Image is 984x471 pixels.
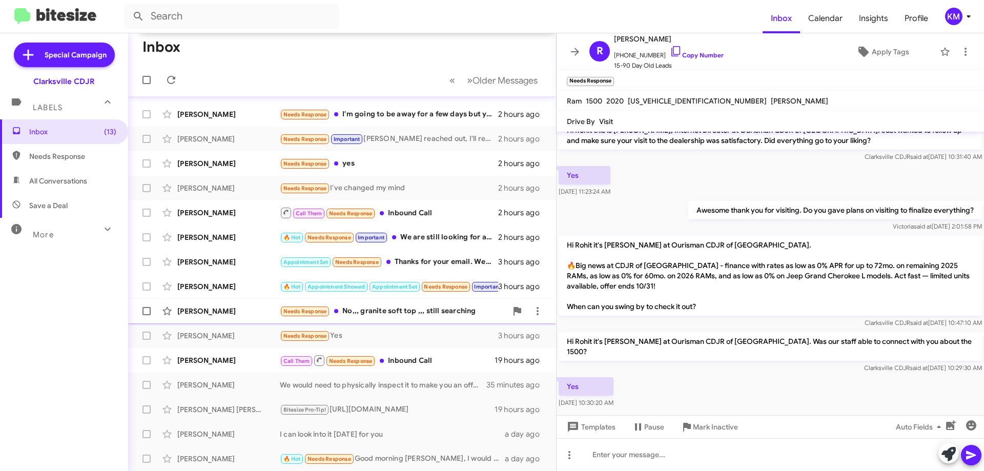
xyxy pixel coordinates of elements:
[910,319,928,326] span: said at
[334,136,360,142] span: Important
[45,50,107,60] span: Special Campaign
[763,4,800,33] a: Inbox
[945,8,962,25] div: KM
[283,136,327,142] span: Needs Response
[498,158,548,169] div: 2 hours ago
[283,456,301,462] span: 🔥 Hot
[614,45,724,60] span: [PHONE_NUMBER]
[559,121,982,150] p: Hi Rohit this is [PERSON_NAME], Internet Director at Ourisman CDJR of [GEOGRAPHIC_DATA]. Just wan...
[280,207,498,219] div: Inbound Call
[628,96,767,106] span: [US_VEHICLE_IDENTIFICATION_NUMBER]
[29,200,68,211] span: Save a Deal
[33,103,63,112] span: Labels
[307,234,351,241] span: Needs Response
[567,77,614,86] small: Needs Response
[283,185,327,192] span: Needs Response
[280,429,505,439] div: I can look into it [DATE] for you
[559,166,610,185] p: Yes
[851,4,896,33] a: Insights
[624,418,672,436] button: Pause
[296,210,322,217] span: Call Them
[505,429,548,439] div: a day ago
[495,404,548,415] div: 19 hours ago
[693,418,738,436] span: Mark Inactive
[283,406,326,413] span: Bitesize Pro-Tip!
[33,230,54,239] span: More
[283,283,301,290] span: 🔥 Hot
[177,355,280,365] div: [PERSON_NAME]
[888,418,953,436] button: Auto Fields
[177,331,280,341] div: [PERSON_NAME]
[335,259,379,265] span: Needs Response
[280,380,486,390] div: We would need to physically inspect it to make you an offer. Our process only takes fifteen minut...
[559,377,613,396] p: Yes
[329,210,373,217] span: Needs Response
[495,355,548,365] div: 19 hours ago
[14,43,115,67] a: Special Campaign
[771,96,828,106] span: [PERSON_NAME]
[283,259,329,265] span: Appointment Set
[280,256,498,268] div: Thanks for your email. We have a 2016 Suburban kept in a garage with only 50K miles in perfect sh...
[865,319,982,326] span: Clarksville CDJR [DATE] 10:47:10 AM
[910,364,928,372] span: said at
[283,308,327,315] span: Needs Response
[280,133,498,145] div: [PERSON_NAME] reached out, I'll respond to her now
[864,364,982,372] span: Clarksville CDJR [DATE] 10:29:30 AM
[474,283,501,290] span: Important
[893,222,982,230] span: Victoria [DATE] 2:01:58 PM
[280,158,498,170] div: yes
[177,454,280,464] div: [PERSON_NAME]
[670,51,724,59] a: Copy Number
[559,332,982,361] p: Hi Rohit it's [PERSON_NAME] at Ourisman CDJR of [GEOGRAPHIC_DATA]. Was our staff able to connect ...
[283,234,301,241] span: 🔥 Hot
[498,183,548,193] div: 2 hours ago
[559,236,982,316] p: Hi Rohit it's [PERSON_NAME] at Ourisman CDJR of [GEOGRAPHIC_DATA]. 🔥Big news at CDJR of [GEOGRAPH...
[33,76,95,87] div: Clarksville CDJR
[486,380,548,390] div: 35 minutes ago
[865,153,982,160] span: Clarksville CDJR [DATE] 10:31:40 AM
[307,456,351,462] span: Needs Response
[936,8,973,25] button: KM
[280,182,498,194] div: I've changed my mind
[177,232,280,242] div: [PERSON_NAME]
[498,232,548,242] div: 2 hours ago
[467,74,473,87] span: »
[280,354,495,367] div: Inbound Call
[606,96,624,106] span: 2020
[104,127,116,137] span: (13)
[614,60,724,71] span: 15-90 Day Old Leads
[567,117,595,126] span: Drive By
[910,153,928,160] span: said at
[177,429,280,439] div: [PERSON_NAME]
[498,281,548,292] div: 3 hours ago
[559,188,610,195] span: [DATE] 11:23:24 AM
[586,96,602,106] span: 1500
[177,134,280,144] div: [PERSON_NAME]
[559,399,613,406] span: [DATE] 10:30:20 AM
[280,453,505,465] div: Good morning [PERSON_NAME], I would consider selling my Glc for another Glc.
[358,234,384,241] span: Important
[565,418,616,436] span: Templates
[283,160,327,167] span: Needs Response
[443,70,461,91] button: Previous
[280,305,507,317] div: No,,, granite soft top ,,, still searching
[672,418,746,436] button: Mark Inactive
[280,232,498,243] div: We are still looking for a car. If you have any good option, please let me know. I'll check your ...
[283,358,310,364] span: Call Them
[29,127,116,137] span: Inbox
[800,4,851,33] a: Calendar
[142,39,180,55] h1: Inbox
[280,109,498,120] div: I'm going to be away for a few days but you can contact my dad with any updates I think he spoke ...
[599,117,613,126] span: Visit
[177,404,280,415] div: [PERSON_NAME] [PERSON_NAME]
[372,283,417,290] span: Appointment Set
[177,257,280,267] div: [PERSON_NAME]
[177,109,280,119] div: [PERSON_NAME]
[461,70,544,91] button: Next
[283,111,327,118] span: Needs Response
[872,43,909,61] span: Apply Tags
[896,4,936,33] a: Profile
